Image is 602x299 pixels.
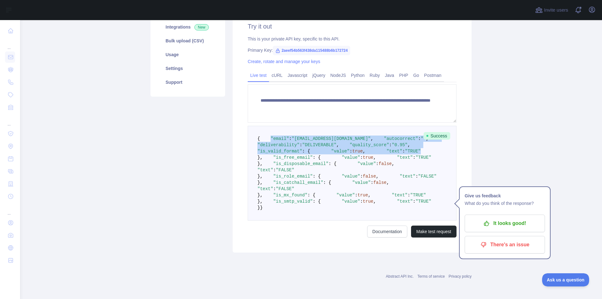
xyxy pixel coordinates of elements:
span: : { [308,193,315,198]
p: What do you think of the response? [465,200,545,207]
span: "TRUE" [415,199,431,204]
iframe: Toggle Customer Support [542,273,589,286]
a: Settings [158,61,218,75]
span: "text" [397,199,413,204]
span: { [257,136,260,141]
button: Invite users [534,5,569,15]
div: Primary Key: [248,47,457,53]
span: "TRUE" [410,193,426,198]
span: }, [257,161,263,166]
a: Live test [248,70,269,80]
span: "" [421,136,426,141]
div: ... [5,38,15,50]
span: , [336,142,339,147]
a: Usage [158,48,218,61]
span: "text" [397,155,413,160]
span: "value" [342,199,360,204]
a: Go [411,70,422,80]
span: "text" [392,193,408,198]
button: Make test request [411,226,457,238]
a: Integrations New [158,20,218,34]
a: Privacy policy [449,274,472,279]
span: : [360,155,363,160]
span: : [402,149,405,154]
a: PHP [397,70,411,80]
span: }, [257,199,263,204]
a: Support [158,75,218,89]
a: Terms of service [417,274,445,279]
span: "value" [342,174,360,179]
a: Create, rotate and manage your keys [248,59,320,64]
span: "text" [387,149,402,154]
span: "value" [342,155,360,160]
span: true [363,199,373,204]
span: : [418,136,421,141]
span: , [376,174,378,179]
span: : [376,161,378,166]
span: : { [313,155,320,160]
span: : [389,142,392,147]
span: , [408,142,410,147]
span: }, [257,193,263,198]
a: Java [383,70,397,80]
span: , [373,199,376,204]
span: , [371,136,373,141]
h2: Try it out [248,22,457,31]
span: true [357,193,368,198]
span: : [273,186,276,191]
span: : [371,180,373,185]
div: ... [5,203,15,216]
span: "text" [257,168,273,173]
span: Invite users [544,7,568,14]
span: : { [323,180,331,185]
span: "value" [336,193,355,198]
span: false [363,174,376,179]
h1: Give us feedback [465,192,545,200]
span: }, [257,180,263,185]
span: "quality_score" [350,142,389,147]
span: "value" [352,180,371,185]
span: "TRUE" [405,149,421,154]
span: "text" [257,186,273,191]
span: : [360,199,363,204]
span: true [352,149,363,154]
a: Postman [422,70,444,80]
span: "is_mx_found" [273,193,307,198]
a: cURL [269,70,285,80]
span: false [373,180,387,185]
div: This is your private API key, specific to this API. [248,36,457,42]
span: "TRUE" [415,155,431,160]
span: "text" [400,174,415,179]
span: : [289,136,292,141]
span: : { [313,174,320,179]
span: "value" [331,149,350,154]
span: : { [329,161,336,166]
a: NodeJS [328,70,348,80]
a: Bulk upload (CSV) [158,34,218,48]
span: "value" [357,161,376,166]
span: true [363,155,373,160]
span: "is_disposable_email" [273,161,328,166]
span: , [373,155,376,160]
span: "email" [271,136,289,141]
span: , [387,180,389,185]
p: There's an issue [469,239,540,250]
span: } [257,205,260,210]
span: : { [313,199,320,204]
span: "autocorrect" [384,136,418,141]
span: Success [424,132,450,140]
span: }, [257,174,263,179]
span: : [355,193,357,198]
span: "FALSE" [418,174,437,179]
div: ... [5,114,15,127]
span: New [194,24,209,30]
span: 2aeef54b563f438da115488b6b172724 [273,46,350,55]
span: "is_catchall_email" [273,180,323,185]
button: It looks good! [465,215,545,232]
span: : [299,142,302,147]
span: : [350,149,352,154]
span: } [260,205,262,210]
span: "FALSE" [276,168,294,173]
span: , [368,193,371,198]
span: "[EMAIL_ADDRESS][DOMAIN_NAME]" [292,136,371,141]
